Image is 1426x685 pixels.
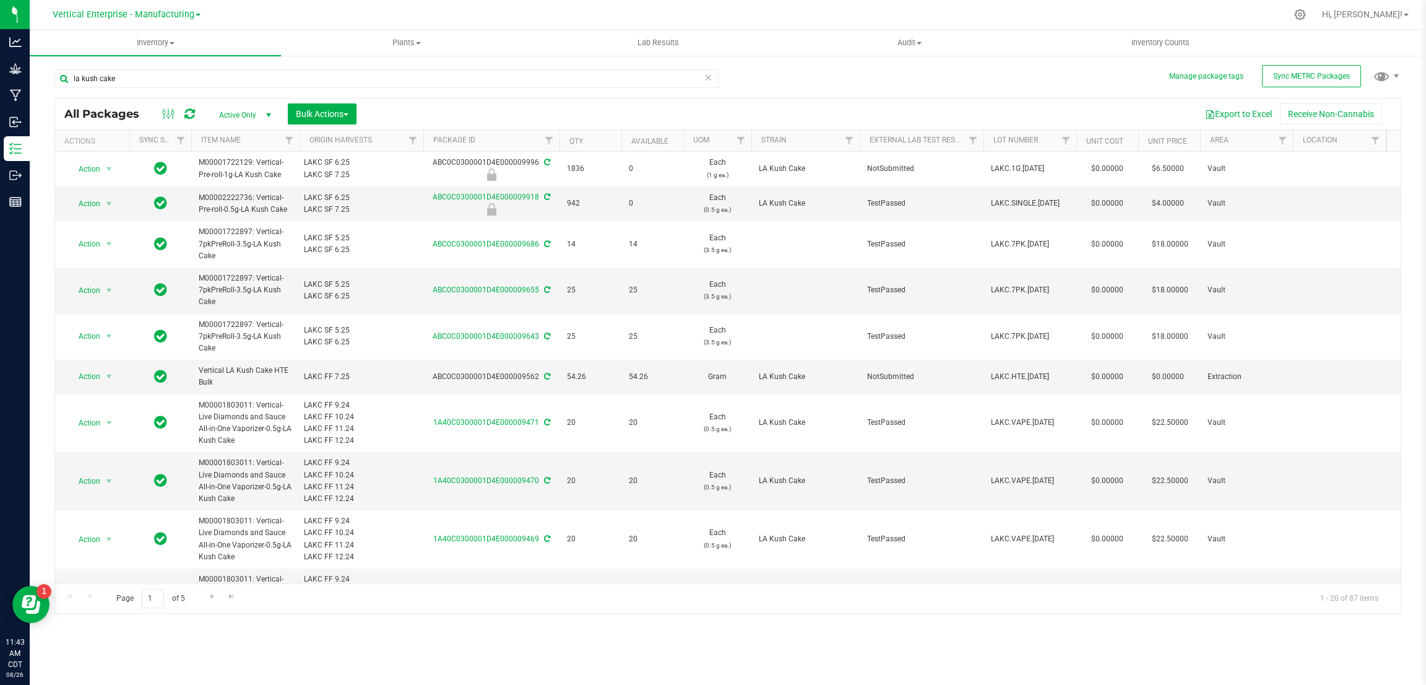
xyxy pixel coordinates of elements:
[304,371,420,383] div: LAKC FF 7.25
[991,371,1069,383] span: LAKC.HTE.[DATE]
[691,244,744,256] p: (3.5 g ea.)
[1148,137,1187,146] a: Unit Price
[9,89,22,102] inline-svg: Manufacturing
[102,160,117,178] span: select
[567,475,614,487] span: 20
[839,130,860,151] a: Filter
[567,238,614,250] span: 14
[691,481,744,493] p: (0.5 g ea.)
[759,417,852,429] span: LA Kush Cake
[199,319,292,355] span: M00001722897: Vertical-7pkPreRoll-3.5g-LA Kush Cake
[433,418,539,427] a: 1A40C0300001D4E000009471
[1197,103,1280,124] button: Export to Excel
[304,325,420,336] div: LAKC SF 5.25
[139,136,187,144] a: Sync Status
[567,371,614,383] span: 54.26
[433,332,539,341] a: ABC0C0300001D4E000009643
[629,331,676,342] span: 25
[731,130,751,151] a: Filter
[1146,472,1195,490] span: $22.50000
[542,158,550,167] span: Sync from Compliance System
[759,163,852,175] span: LA Kush Cake
[154,414,167,431] span: In Sync
[567,163,614,175] span: 1836
[691,371,744,383] span: Gram
[1076,452,1138,510] td: $0.00000
[421,168,561,181] div: Testing In Progress
[621,37,696,48] span: Lab Results
[539,130,560,151] a: Filter
[542,476,550,485] span: Sync from Compliance System
[1076,569,1138,627] td: $0.00000
[1208,331,1286,342] span: Vault
[691,411,744,435] span: Each
[991,331,1069,342] span: LAKC.7PK.[DATE]
[1115,37,1206,48] span: Inventory Counts
[106,589,195,608] span: Page of 5
[64,137,124,146] div: Actions
[759,533,852,545] span: LA Kush Cake
[433,534,539,543] a: 1A40C0300001D4E000009469
[867,198,976,209] span: TestPassed
[12,586,50,623] iframe: Resource center
[67,414,101,432] span: Action
[304,336,420,348] div: LAKC SF 6.25
[433,286,539,294] a: ABC0C0300001D4E000009655
[199,399,292,447] span: M00001803011: Vertical-Live Diamonds and Sauce All-in-One Vaporizer-0.5g-LA Kush Cake
[1146,414,1195,432] span: $22.50000
[784,37,1034,48] span: Audit
[629,198,676,209] span: 0
[691,279,744,302] span: Each
[542,332,550,341] span: Sync from Compliance System
[1086,137,1123,146] a: Unit Cost
[1273,130,1293,151] a: Filter
[304,527,420,539] div: LAKC FF 10.24
[759,475,852,487] span: LA Kush Cake
[67,282,101,299] span: Action
[870,136,967,144] a: External Lab Test Result
[1273,72,1350,81] span: Sync METRC Packages
[102,414,117,432] span: select
[631,137,668,146] a: Available
[421,371,561,383] div: ABC0C0300001D4E000009562
[67,531,101,548] span: Action
[304,244,420,256] div: LAKC SF 6.25
[629,533,676,545] span: 20
[37,584,51,599] iframe: Resource center unread badge
[199,457,292,505] span: M00001803011: Vertical-Live Diamonds and Sauce All-in-One Vaporizer-0.5g-LA Kush Cake
[304,574,420,585] div: LAKC FF 9.24
[304,232,420,244] div: LAKC SF 5.25
[567,331,614,342] span: 25
[1035,30,1286,56] a: Inventory Counts
[102,473,117,490] span: select
[421,203,561,216] div: Testing In Progress
[691,423,744,435] p: (0.5 g ea.)
[1365,130,1386,151] a: Filter
[9,63,22,75] inline-svg: Grow
[199,192,292,216] span: M00002222736: Vertical-Pre-roll-0.5g-LA Kush Cake
[403,130,423,151] a: Filter
[304,551,420,563] div: LAKC FF 12.24
[154,530,167,548] span: In Sync
[629,163,676,175] span: 0
[67,328,101,345] span: Action
[433,240,539,248] a: ABC0C0300001D4E000009686
[1076,268,1138,314] td: $0.00000
[154,328,167,345] span: In Sync
[223,589,241,606] a: Go to the last page
[304,435,420,447] div: LAKC FF 12.24
[154,472,167,489] span: In Sync
[991,475,1069,487] span: LAKC.VAPE.[DATE]
[867,475,976,487] span: TestPassed
[567,417,614,429] span: 20
[304,290,420,302] div: LAKC SF 6.25
[1076,152,1138,186] td: $0.00000
[963,130,983,151] a: Filter
[304,457,420,469] div: LAKC FF 9.24
[199,226,292,262] span: M00001722897: Vertical-7pkPreRoll-3.5g-LA Kush Cake
[433,136,475,144] a: Package ID
[1056,130,1076,151] a: Filter
[199,515,292,563] span: M00001803011: Vertical-Live Diamonds and Sauce All-in-One Vaporizer-0.5g-LA Kush Cake
[281,30,532,56] a: Plants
